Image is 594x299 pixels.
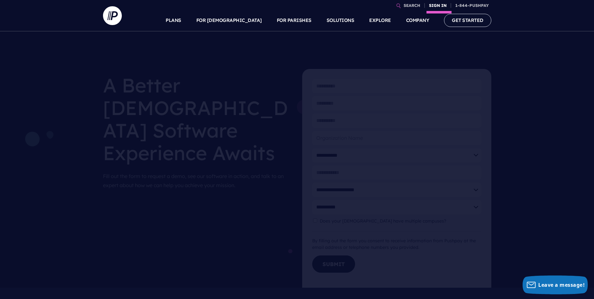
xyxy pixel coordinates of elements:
a: SOLUTIONS [327,9,354,31]
button: Leave a message! [523,275,588,294]
span: Leave a message! [538,281,585,288]
a: FOR [DEMOGRAPHIC_DATA] [196,9,262,31]
a: GET STARTED [444,14,491,27]
a: EXPLORE [369,9,391,31]
a: FOR PARISHES [277,9,312,31]
a: PLANS [166,9,181,31]
a: COMPANY [406,9,429,31]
